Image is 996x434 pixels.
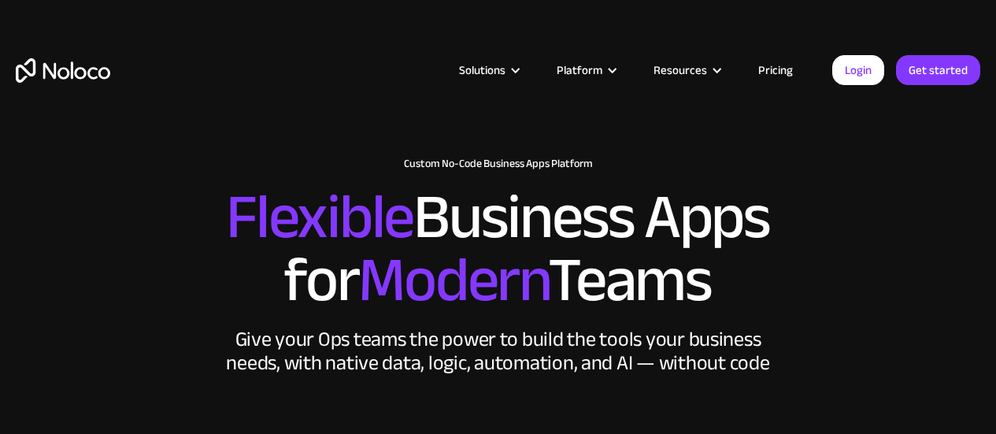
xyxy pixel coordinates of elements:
h1: Custom No-Code Business Apps Platform [16,158,980,170]
a: home [16,58,110,83]
a: Login [832,55,884,85]
div: Solutions [459,60,505,80]
h2: Business Apps for Teams [16,186,980,312]
div: Platform [537,60,634,80]
div: Resources [634,60,739,80]
div: Resources [654,60,707,80]
div: Solutions [439,60,537,80]
div: Platform [557,60,602,80]
span: Flexible [226,158,413,276]
a: Get started [896,55,980,85]
a: Pricing [739,60,813,80]
span: Modern [358,221,548,339]
div: Give your Ops teams the power to build the tools your business needs, with native data, logic, au... [223,328,774,375]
